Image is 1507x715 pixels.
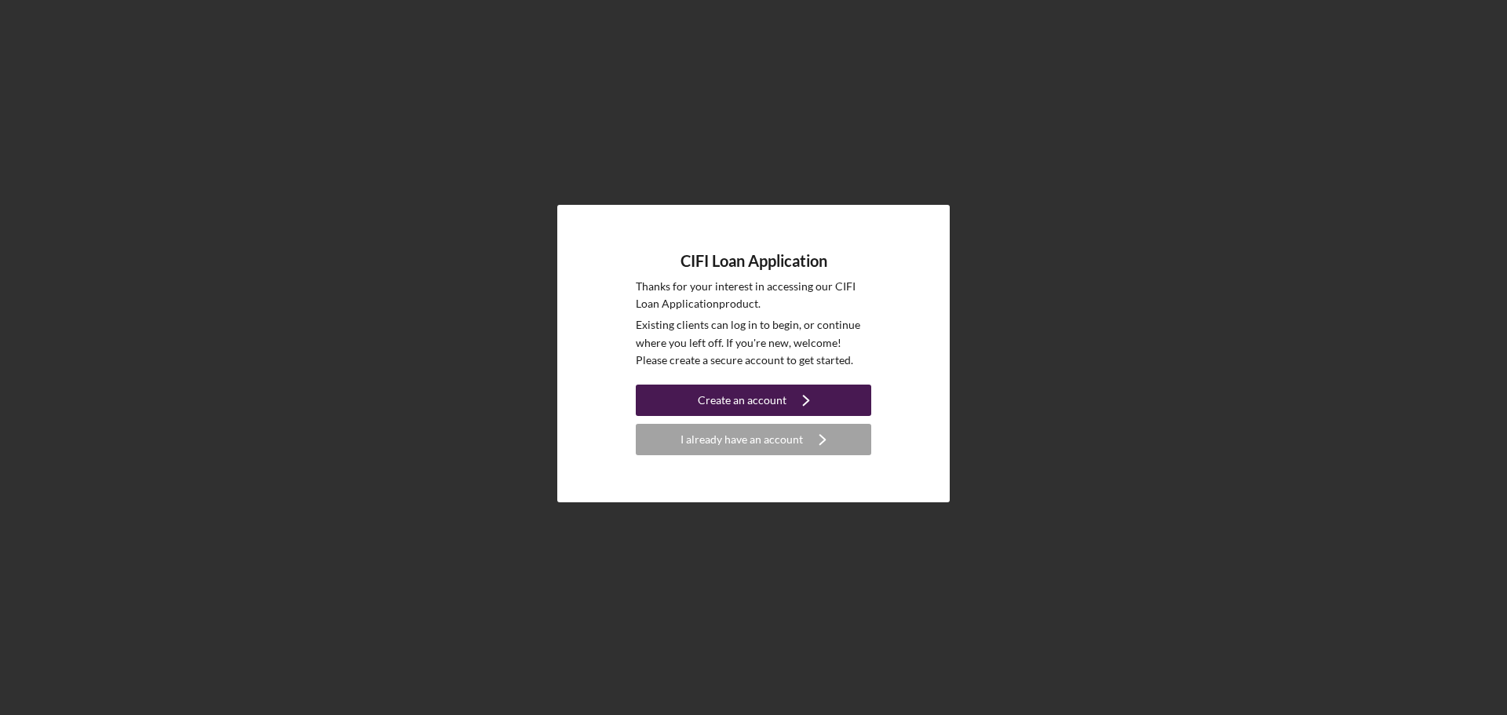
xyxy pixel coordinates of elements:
[681,424,803,455] div: I already have an account
[698,385,786,416] div: Create an account
[636,385,871,416] button: Create an account
[636,424,871,455] button: I already have an account
[636,385,871,420] a: Create an account
[636,316,871,369] p: Existing clients can log in to begin, or continue where you left off. If you're new, welcome! Ple...
[681,252,827,270] h4: CIFI Loan Application
[636,278,871,313] p: Thanks for your interest in accessing our CIFI Loan Application product.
